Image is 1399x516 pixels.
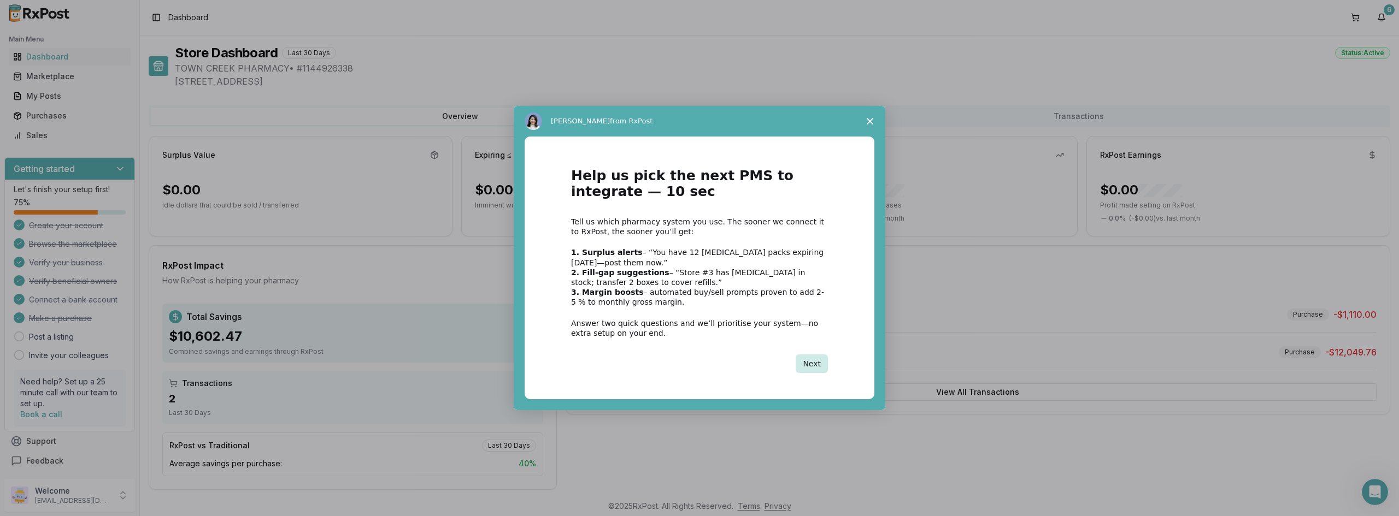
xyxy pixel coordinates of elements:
b: 2. Fill-gap suggestions [571,268,669,277]
div: – automated buy/sell prompts proven to add 2-5 % to monthly gross margin. [571,287,828,307]
img: Profile image for Alice [525,112,542,130]
b: 3. Margin boosts [571,288,644,296]
div: – “Store #3 has [MEDICAL_DATA] in stock; transfer 2 boxes to cover refills.” [571,268,828,287]
b: 1. Surplus alerts [571,248,643,257]
span: [PERSON_NAME] [551,117,610,125]
div: Tell us which pharmacy system you use. The sooner we connect it to RxPost, the sooner you’ll get: [571,217,828,236]
button: Next [796,354,828,373]
div: Answer two quick questions and we’ll prioritise your system—no extra setup on your end. [571,318,828,338]
div: – “You have 12 [MEDICAL_DATA] packs expiring [DATE]—post them now.” [571,247,828,267]
h1: Help us pick the next PMS to integrate — 10 sec [571,168,828,206]
span: Close survey [855,106,885,137]
span: from RxPost [610,117,653,125]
